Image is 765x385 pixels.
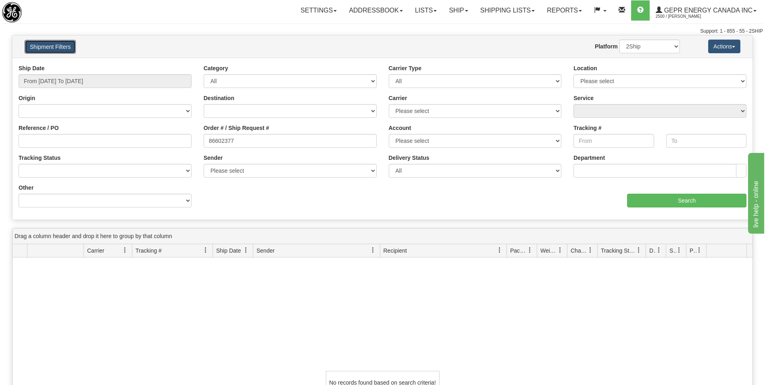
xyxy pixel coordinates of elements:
[294,0,343,21] a: Settings
[672,243,686,257] a: Shipment Issues filter column settings
[669,247,676,255] span: Shipment Issues
[389,64,421,72] label: Carrier Type
[384,247,407,255] span: Recipient
[666,134,746,148] input: To
[87,247,104,255] span: Carrier
[2,2,22,23] img: logo2500.jpg
[216,247,241,255] span: Ship Date
[662,7,752,14] span: GEPR Energy Canada Inc
[474,0,541,21] a: Shipping lists
[573,94,594,102] label: Service
[199,243,213,257] a: Tracking # filter column settings
[573,134,654,148] input: From
[19,64,45,72] label: Ship Date
[746,151,764,234] iframe: chat widget
[204,64,228,72] label: Category
[443,0,474,21] a: Ship
[649,247,656,255] span: Delivery Status
[573,124,601,132] label: Tracking #
[553,243,567,257] a: Weight filter column settings
[540,247,557,255] span: Weight
[25,40,76,54] button: Shipment Filters
[601,247,636,255] span: Tracking Status
[409,0,443,21] a: Lists
[19,184,33,192] label: Other
[389,154,429,162] label: Delivery Status
[493,243,507,257] a: Recipient filter column settings
[6,5,75,15] div: live help - online
[118,243,132,257] a: Carrier filter column settings
[541,0,588,21] a: Reports
[389,124,411,132] label: Account
[573,154,605,162] label: Department
[19,124,59,132] label: Reference / PO
[204,94,234,102] label: Destination
[656,13,716,21] span: 2500 / [PERSON_NAME]
[389,94,407,102] label: Carrier
[571,247,588,255] span: Charge
[19,94,35,102] label: Origin
[708,40,740,53] button: Actions
[523,243,537,257] a: Packages filter column settings
[627,194,746,207] input: Search
[204,124,269,132] label: Order # / Ship Request #
[650,0,763,21] a: GEPR Energy Canada Inc 2500 / [PERSON_NAME]
[632,243,646,257] a: Tracking Status filter column settings
[573,64,597,72] label: Location
[652,243,666,257] a: Delivery Status filter column settings
[595,42,618,50] label: Platform
[2,28,763,35] div: Support: 1 - 855 - 55 - 2SHIP
[256,247,275,255] span: Sender
[343,0,409,21] a: Addressbook
[690,247,696,255] span: Pickup Status
[510,247,527,255] span: Packages
[692,243,706,257] a: Pickup Status filter column settings
[584,243,597,257] a: Charge filter column settings
[19,154,60,162] label: Tracking Status
[135,247,162,255] span: Tracking #
[13,228,752,244] div: grid grouping header
[204,154,223,162] label: Sender
[239,243,253,257] a: Ship Date filter column settings
[366,243,380,257] a: Sender filter column settings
